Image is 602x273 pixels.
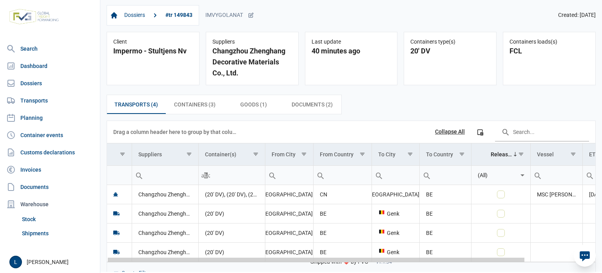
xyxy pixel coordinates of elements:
[410,46,490,57] div: 20' DV
[107,166,132,185] input: Filter cell
[3,196,97,212] div: Warehouse
[518,166,527,185] div: Select
[121,9,148,22] a: Dossiers
[292,100,333,109] span: Documents (2)
[372,143,419,166] td: Column To City
[471,166,518,185] input: Filter cell
[198,242,265,262] td: (20' DV)
[378,191,413,198] div: [GEOGRAPHIC_DATA]
[531,166,545,185] div: Search box
[186,151,192,157] span: Show filter options for column 'Suppliers'
[314,143,372,166] td: Column From Country
[265,166,313,185] input: Filter cell
[419,242,471,262] td: BE
[272,229,307,237] div: [GEOGRAPHIC_DATA]
[537,151,554,158] div: Vessel
[419,185,471,204] td: BE
[359,151,365,157] span: Show filter options for column 'From Country'
[212,38,292,46] div: Suppliers
[253,151,259,157] span: Show filter options for column 'Container(s)'
[378,229,413,237] div: Genk
[132,166,146,185] div: Search box
[6,6,62,27] img: FVG - Global freight forwarding
[120,151,125,157] span: Show filter options for column ''
[558,12,596,19] span: Created: [DATE]
[471,165,531,185] td: Filter cell
[9,256,95,268] div: [PERSON_NAME]
[3,93,97,108] a: Transports
[419,204,471,223] td: BE
[3,127,97,143] a: Container events
[531,165,582,185] td: Filter cell
[570,151,576,157] span: Show filter options for column 'Vessel'
[531,143,582,166] td: Column Vessel
[198,204,265,223] td: (20' DV)
[426,151,453,158] div: To Country
[531,166,582,185] input: Filter cell
[113,121,589,143] div: Data grid toolbar
[3,110,97,126] a: Planning
[132,165,198,185] td: Filter cell
[314,223,372,242] td: BE
[510,38,589,46] div: Containers loads(s)
[372,165,419,185] td: Filter cell
[314,185,372,204] td: CN
[19,226,97,240] a: Shipments
[113,46,193,57] div: Impermo - Stultjens Nv
[272,151,296,158] div: From City
[378,248,413,256] div: Genk
[107,165,132,185] td: Filter cell
[491,151,513,158] div: Released
[132,204,198,223] td: Changzhou Zhenghang Decorative Materials Co., Ltd.
[199,166,265,185] input: Filter cell
[205,12,254,19] div: IMVYGOLANAT
[265,165,313,185] td: Filter cell
[132,242,198,262] td: Changzhou Zhenghang Decorative Materials Co., Ltd.
[419,223,471,242] td: BE
[372,166,419,185] input: Filter cell
[589,151,599,158] div: ETD
[3,75,97,91] a: Dossiers
[199,166,213,185] div: Search box
[510,46,589,57] div: FCL
[113,38,193,46] div: Client
[312,38,391,46] div: Last update
[301,151,307,157] span: Show filter options for column 'From City'
[531,185,582,204] td: MSC [PERSON_NAME]
[583,166,597,185] div: Search box
[265,166,279,185] div: Search box
[459,151,465,157] span: Show filter options for column 'To Country'
[272,210,307,218] div: [GEOGRAPHIC_DATA]
[9,256,22,268] button: L
[114,100,158,109] span: Transports (4)
[240,100,267,109] span: Goods (1)
[107,143,132,166] td: Column
[314,242,372,262] td: BE
[132,166,198,185] input: Filter cell
[198,223,265,242] td: (20' DV)
[3,162,97,178] a: Invoices
[419,165,471,185] td: Filter cell
[378,210,413,218] div: Genk
[372,166,386,185] div: Search box
[272,191,307,198] div: [GEOGRAPHIC_DATA]
[410,38,490,46] div: Containers type(s)
[3,58,97,74] a: Dashboard
[473,125,487,139] div: Column Chooser
[272,248,307,256] div: [GEOGRAPHIC_DATA]
[3,145,97,160] a: Customs declarations
[162,9,196,22] a: #tr 149843
[314,165,372,185] td: Filter cell
[407,151,413,157] span: Show filter options for column 'To City'
[420,166,471,185] input: Filter cell
[314,204,372,223] td: BE
[471,143,531,166] td: Column Released
[113,126,239,138] div: Drag a column header here to group by that column
[314,166,371,185] input: Filter cell
[518,151,524,157] span: Show filter options for column 'Released'
[198,143,265,166] td: Column Container(s)
[132,185,198,204] td: Changzhou Zhenghang Decorative Materials Co., Ltd.
[138,151,162,158] div: Suppliers
[314,166,328,185] div: Search box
